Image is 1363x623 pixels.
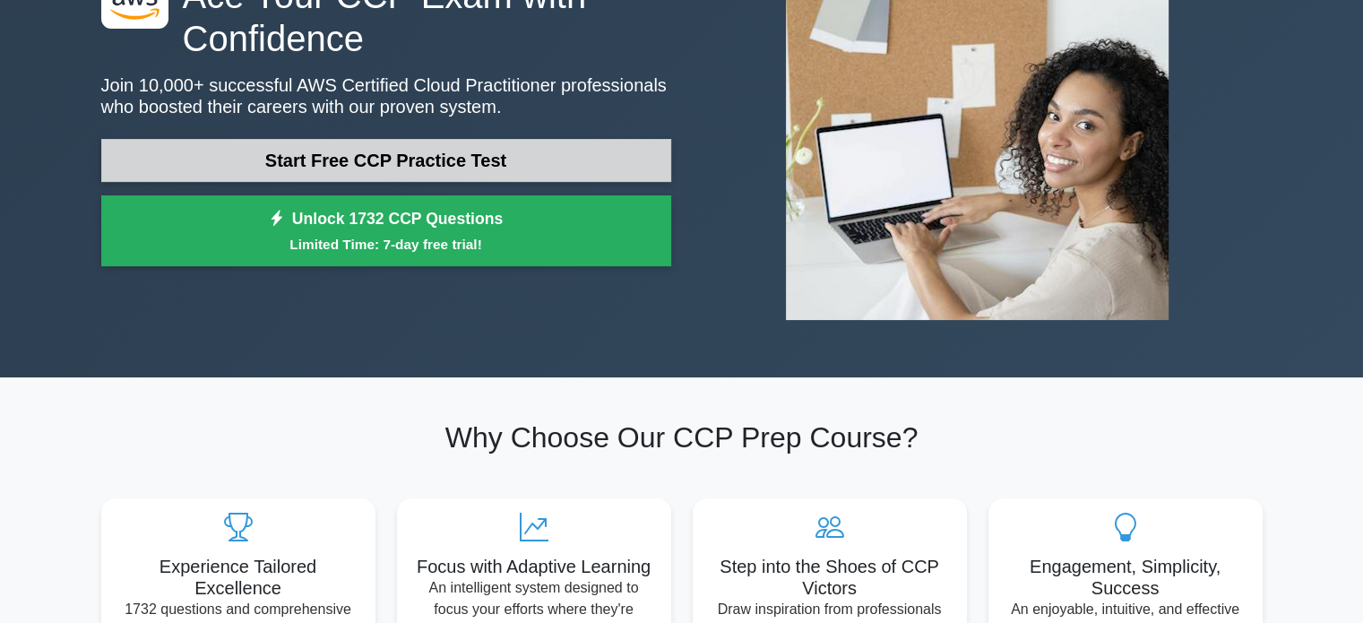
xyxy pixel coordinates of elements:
[116,556,361,599] h5: Experience Tailored Excellence
[707,556,953,599] h5: Step into the Shoes of CCP Victors
[101,420,1263,454] h2: Why Choose Our CCP Prep Course?
[124,234,649,255] small: Limited Time: 7-day free trial!
[101,74,671,117] p: Join 10,000+ successful AWS Certified Cloud Practitioner professionals who boosted their careers ...
[1003,556,1248,599] h5: Engagement, Simplicity, Success
[411,556,657,577] h5: Focus with Adaptive Learning
[101,195,671,267] a: Unlock 1732 CCP QuestionsLimited Time: 7-day free trial!
[101,139,671,182] a: Start Free CCP Practice Test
